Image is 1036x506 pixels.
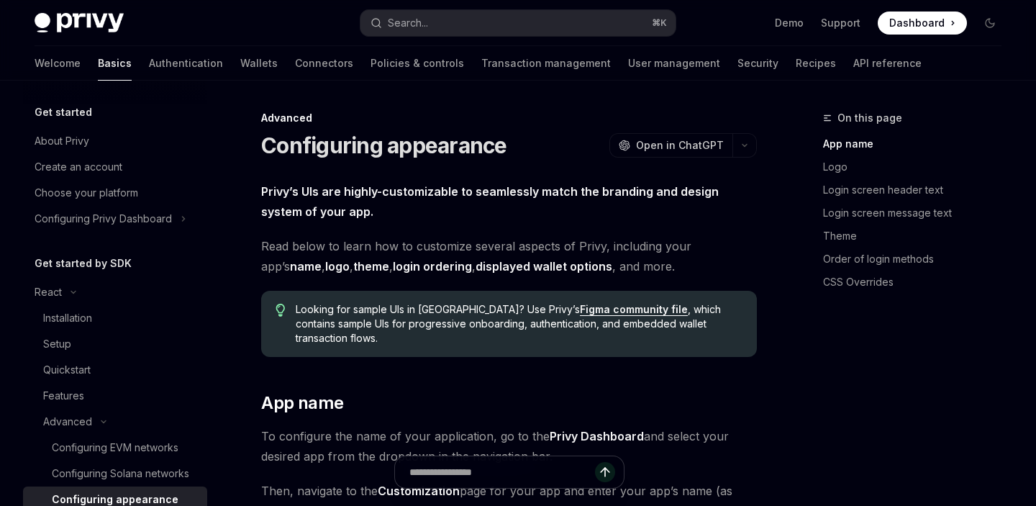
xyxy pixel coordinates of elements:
span: Read below to learn how to customize several aspects of Privy, including your app’s , , , , , and... [261,236,757,276]
strong: Privy Dashboard [550,429,644,443]
div: Features [43,387,84,405]
a: Logo [823,155,1013,179]
span: Looking for sample UIs in [GEOGRAPHIC_DATA]? Use Privy’s , which contains sample UIs for progress... [296,302,742,345]
div: Advanced [261,111,757,125]
a: Quickstart [23,357,207,383]
a: name [290,259,322,274]
a: displayed wallet options [476,259,612,274]
a: Connectors [295,46,353,81]
button: Send message [595,462,615,482]
a: Support [821,16,860,30]
div: Choose your platform [35,184,138,202]
span: Open in ChatGPT [636,138,724,153]
div: Setup [43,335,71,353]
img: dark logo [35,13,124,33]
a: About Privy [23,128,207,154]
a: Choose your platform [23,180,207,206]
h5: Get started by SDK [35,255,132,272]
a: Installation [23,305,207,331]
a: Authentication [149,46,223,81]
a: CSS Overrides [823,271,1013,294]
a: Create an account [23,154,207,180]
a: Features [23,383,207,409]
div: Create an account [35,158,122,176]
input: Ask a question... [409,456,595,488]
div: Quickstart [43,361,91,379]
button: Advanced [23,409,207,435]
a: Recipes [796,46,836,81]
a: Setup [23,331,207,357]
div: Advanced [43,413,92,430]
span: App name [261,392,343,415]
span: On this page [837,109,902,127]
a: Wallets [240,46,278,81]
a: API reference [853,46,922,81]
a: Configuring Solana networks [23,461,207,487]
a: Policies & controls [371,46,464,81]
span: To configure the name of your application, go to the and select your desired app from the dropdow... [261,426,757,466]
svg: Tip [276,304,286,317]
div: Installation [43,310,92,327]
a: logo [325,259,350,274]
span: Dashboard [889,16,945,30]
a: Security [737,46,778,81]
a: App name [823,132,1013,155]
a: Login screen message text [823,202,1013,225]
button: Configuring Privy Dashboard [23,206,207,232]
button: Search...⌘K [360,10,675,36]
a: Order of login methods [823,248,1013,271]
a: Basics [98,46,132,81]
a: theme [353,259,389,274]
a: login ordering [393,259,472,274]
div: Configuring Privy Dashboard [35,210,172,227]
h1: Configuring appearance [261,132,507,158]
a: Dashboard [878,12,967,35]
a: Login screen header text [823,179,1013,202]
button: Open in ChatGPT [609,133,732,158]
a: User management [628,46,720,81]
div: Configuring EVM networks [52,439,178,456]
a: Configuring EVM networks [23,435,207,461]
a: Theme [823,225,1013,248]
div: React [35,284,62,301]
a: Figma community file [580,303,688,316]
a: Demo [775,16,804,30]
button: Toggle dark mode [978,12,1001,35]
a: Transaction management [481,46,611,81]
div: Search... [388,14,428,32]
strong: Privy’s UIs are highly-customizable to seamlessly match the branding and design system of your app. [261,184,719,219]
button: React [23,279,207,305]
a: Welcome [35,46,81,81]
div: About Privy [35,132,89,150]
h5: Get started [35,104,92,121]
span: ⌘ K [652,17,667,29]
div: Configuring Solana networks [52,465,189,482]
